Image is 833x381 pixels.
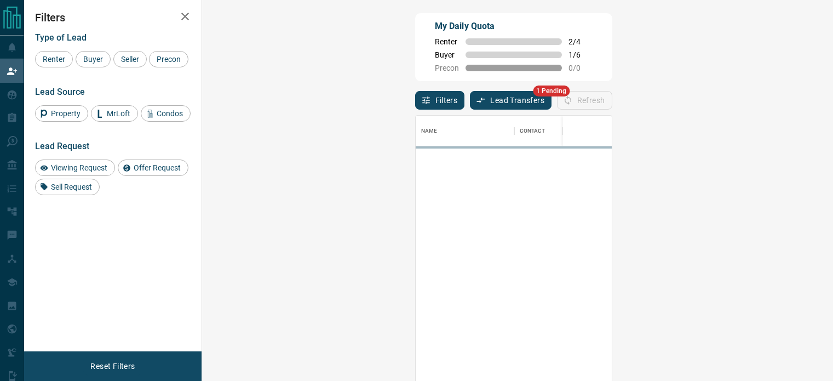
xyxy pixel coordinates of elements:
div: Viewing Request [35,160,115,176]
span: Sell Request [47,183,96,191]
h2: Filters [35,11,191,24]
span: Buyer [435,50,459,59]
div: Offer Request [118,160,188,176]
span: Buyer [79,55,107,64]
span: 1 / 6 [568,50,593,59]
span: Condos [153,109,187,118]
span: 1 Pending [533,86,570,96]
span: 0 / 0 [568,64,593,72]
span: Renter [435,37,459,46]
div: Condos [141,105,191,122]
span: Lead Source [35,87,85,97]
span: Precon [153,55,185,64]
span: Viewing Request [47,163,111,172]
div: MrLoft [91,105,138,122]
button: Filters [415,91,465,110]
button: Lead Transfers [470,91,551,110]
span: Seller [117,55,143,64]
span: Property [47,109,84,118]
div: Renter [35,51,73,67]
div: Buyer [76,51,111,67]
span: 2 / 4 [568,37,593,46]
div: Contact [520,116,545,146]
button: Reset Filters [83,357,142,376]
span: Precon [435,64,459,72]
div: Name [421,116,438,146]
span: Renter [39,55,69,64]
div: Precon [149,51,188,67]
span: Lead Request [35,141,89,151]
div: Seller [113,51,147,67]
div: Contact [514,116,602,146]
p: My Daily Quota [435,20,593,33]
span: Offer Request [130,163,185,172]
div: Property [35,105,88,122]
span: Type of Lead [35,32,87,43]
div: Sell Request [35,179,100,195]
span: MrLoft [103,109,134,118]
div: Name [416,116,514,146]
